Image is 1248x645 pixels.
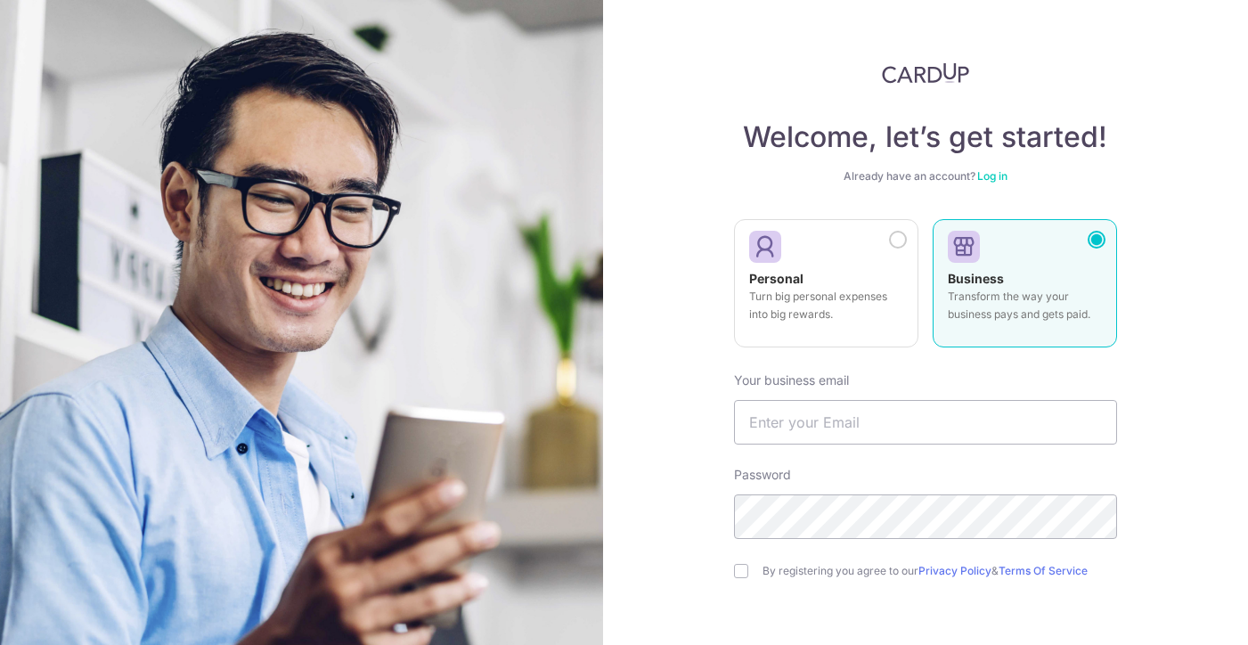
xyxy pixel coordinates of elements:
a: Terms Of Service [999,564,1088,577]
div: Already have an account? [734,169,1117,184]
label: Password [734,466,791,484]
a: Personal Turn big personal expenses into big rewards. [734,219,918,358]
a: Privacy Policy [918,564,991,577]
strong: Business [948,271,1004,286]
a: Log in [977,169,1007,183]
a: Business Transform the way your business pays and gets paid. [933,219,1117,358]
h4: Welcome, let’s get started! [734,119,1117,155]
img: CardUp Logo [882,62,969,84]
label: Your business email [734,371,849,389]
label: By registering you agree to our & [763,564,1117,578]
p: Turn big personal expenses into big rewards. [749,288,903,323]
p: Transform the way your business pays and gets paid. [948,288,1102,323]
strong: Personal [749,271,803,286]
input: Enter your Email [734,400,1117,445]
